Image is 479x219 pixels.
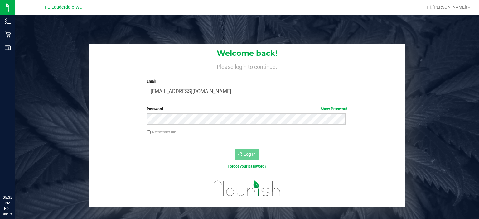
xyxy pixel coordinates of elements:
h1: Welcome back! [89,49,405,57]
p: 05:32 PM EDT [3,195,12,212]
img: flourish_logo.svg [208,176,287,201]
a: Forgot your password? [228,164,266,169]
label: Email [147,79,348,84]
span: Hi, [PERSON_NAME]! [427,5,467,10]
button: Log In [235,149,259,160]
span: Ft. Lauderdale WC [45,5,82,10]
h4: Please login to continue. [89,62,405,70]
inline-svg: Inventory [5,18,11,24]
inline-svg: Reports [5,45,11,51]
label: Remember me [147,129,176,135]
input: Remember me [147,130,151,135]
span: Log In [244,152,256,157]
inline-svg: Retail [5,31,11,38]
p: 08/19 [3,212,12,216]
a: Show Password [321,107,347,111]
span: Password [147,107,163,111]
